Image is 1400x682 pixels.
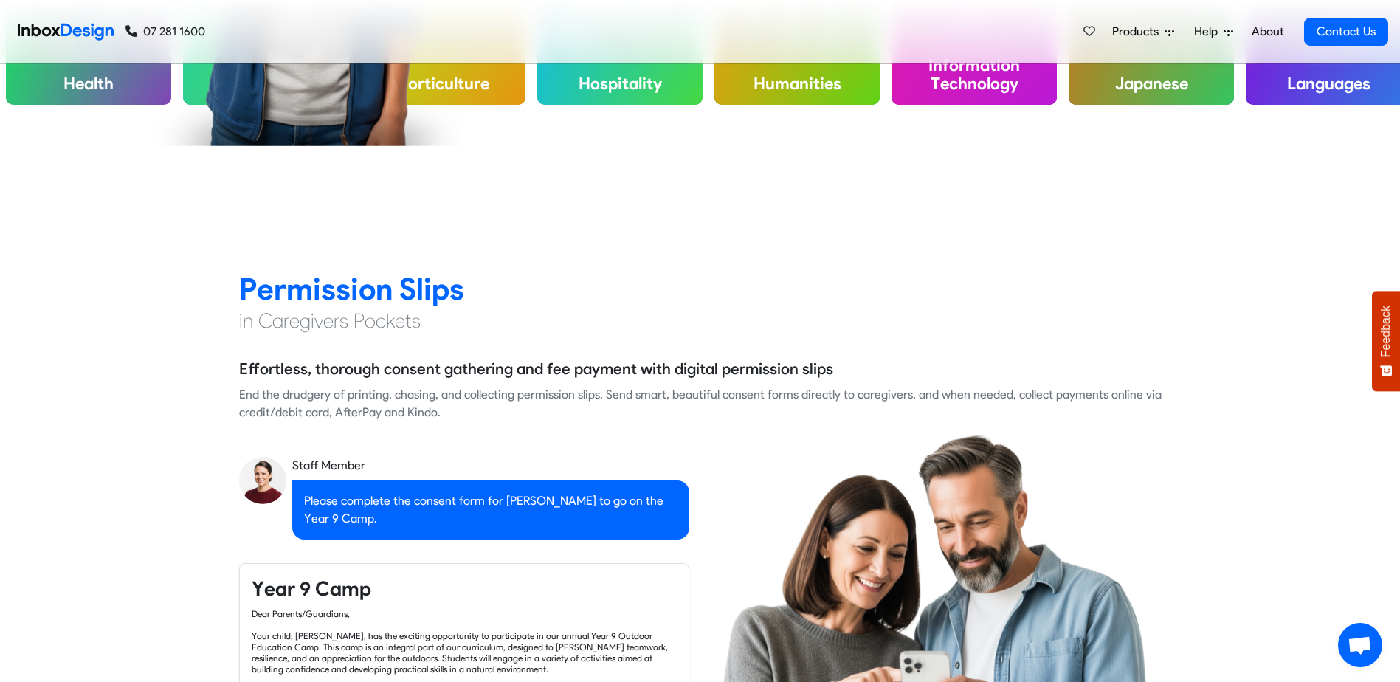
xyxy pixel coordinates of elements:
[1372,291,1400,391] button: Feedback - Show survey
[1194,23,1224,41] span: Help
[252,576,677,602] h4: Year 9 Camp
[239,308,1162,334] h4: in Caregivers Pockets
[125,23,205,41] a: 07 281 1600
[1304,18,1388,46] a: Contact Us
[1188,17,1239,46] a: Help
[1247,17,1288,46] a: About
[714,62,880,105] h4: Humanities
[1379,306,1393,357] span: Feedback
[6,62,171,105] h4: Health
[1338,623,1382,667] a: Open chat
[1106,17,1180,46] a: Products
[239,270,1162,308] h2: Permission Slips
[1112,23,1165,41] span: Products
[292,480,689,540] div: Please complete the consent form for [PERSON_NAME] to go on the Year 9 Camp.
[892,44,1057,105] h4: Information Technology
[292,457,689,475] div: Staff Member
[239,457,286,504] img: staff_avatar.png
[239,358,833,380] h5: Effortless, thorough consent gathering and fee payment with digital permission slips
[1069,62,1234,105] h4: Japanese
[252,608,677,675] div: Dear Parents/Guardians, Your child, [PERSON_NAME], has the exciting opportunity to participate in...
[537,62,703,105] h4: Hospitality
[239,386,1162,421] div: End the drudgery of printing, chasing, and collecting permission slips. Send smart, beautiful con...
